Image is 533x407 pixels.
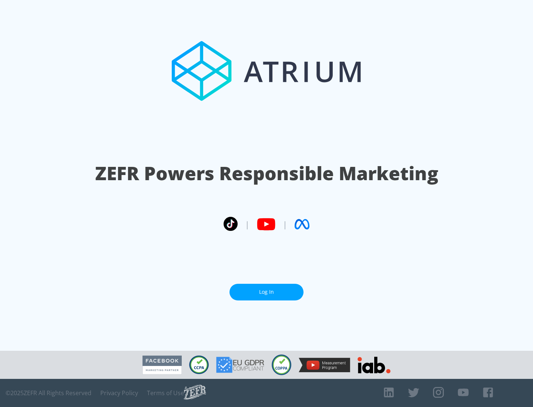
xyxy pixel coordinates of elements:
a: Terms of Use [147,389,184,397]
img: GDPR Compliant [216,357,264,373]
img: Facebook Marketing Partner [143,356,182,374]
img: CCPA Compliant [189,356,209,374]
a: Privacy Policy [100,389,138,397]
h1: ZEFR Powers Responsible Marketing [95,161,438,186]
a: Log In [229,284,304,300]
img: COPPA Compliant [272,354,291,375]
span: | [245,219,249,230]
img: IAB [358,357,390,373]
img: YouTube Measurement Program [299,358,350,372]
span: © 2025 ZEFR All Rights Reserved [6,389,91,397]
span: | [283,219,287,230]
